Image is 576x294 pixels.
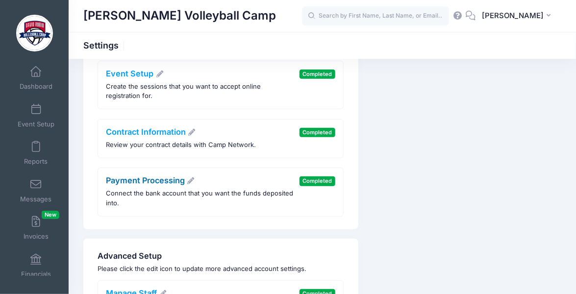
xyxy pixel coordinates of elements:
a: Payment Processing [106,175,196,185]
span: Completed [300,70,335,79]
span: Financials [21,270,51,278]
span: Event Setup [18,120,54,128]
span: Dashboard [20,83,52,91]
span: Invoices [24,233,49,241]
a: Event Setup [13,98,59,133]
span: Completed [300,128,335,137]
a: Messages [13,173,59,208]
a: Dashboard [13,61,59,95]
span: Completed [300,176,335,186]
p: Connect the bank account that you want the funds deposited into. [106,189,295,208]
h1: Settings [83,40,127,50]
p: Please click the edit icon to update more advanced account settings. [98,264,344,274]
span: Messages [20,195,51,203]
span: [PERSON_NAME] [482,10,544,21]
a: Reports [13,136,59,170]
a: InvoicesNew [13,211,59,245]
h1: [PERSON_NAME] Volleyball Camp [83,5,276,27]
img: David Rubio Volleyball Camp [16,15,53,51]
span: Reports [24,158,48,166]
h4: Advanced Setup [98,251,344,261]
a: Contract Information [106,127,197,137]
input: Search by First Name, Last Name, or Email... [302,6,449,26]
p: Review your contract details with Camp Network. [106,140,256,150]
a: Financials [13,248,59,283]
a: Event Setup [106,69,164,78]
span: New [42,211,59,219]
p: Create the sessions that you want to accept online registration for. [106,82,295,101]
button: [PERSON_NAME] [476,5,561,27]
